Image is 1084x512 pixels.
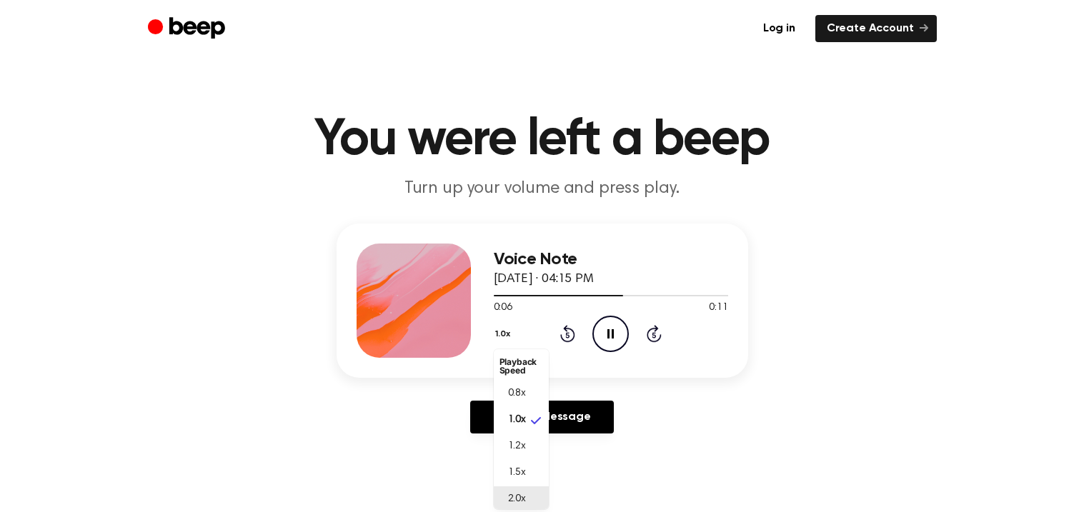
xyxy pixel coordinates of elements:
button: 1.0x [494,322,516,346]
span: 0.8x [508,386,526,401]
span: [DATE] · 04:15 PM [494,273,594,286]
a: Log in [752,15,807,42]
a: Beep [148,15,229,43]
h3: Voice Note [494,250,728,269]
span: 1.2x [508,439,526,454]
span: 2.0x [508,492,526,507]
a: Create Account [815,15,937,42]
span: 1.5x [508,466,526,481]
p: Turn up your volume and press play. [268,177,817,201]
h1: You were left a beep [176,114,908,166]
li: Playback Speed [494,352,549,381]
span: 0:11 [709,301,727,316]
ul: 1.0x [494,349,549,509]
span: 0:06 [494,301,512,316]
span: 1.0x [508,413,526,428]
a: Reply to Message [470,401,613,433]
